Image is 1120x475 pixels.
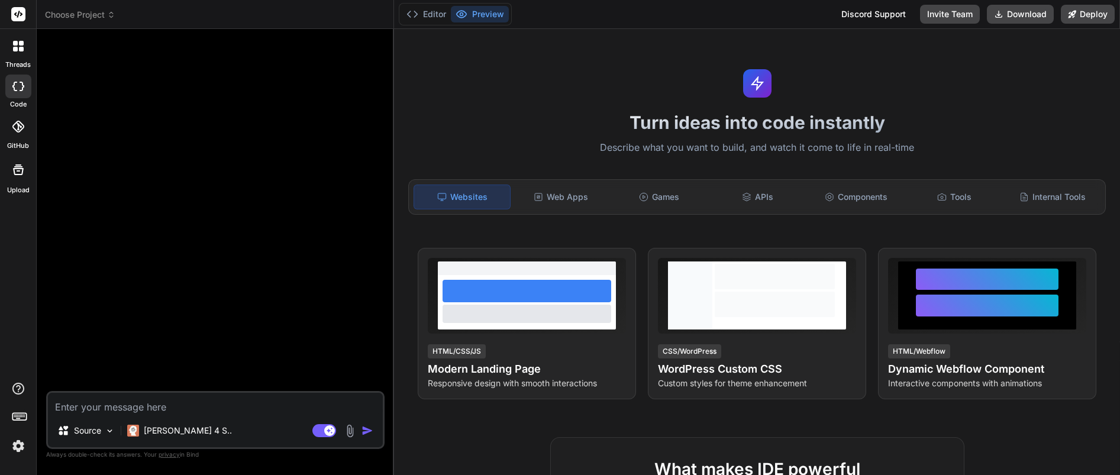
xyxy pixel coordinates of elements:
[10,99,27,109] label: code
[401,140,1113,156] p: Describe what you want to build, and watch it come to life in real-time
[127,425,139,437] img: Claude 4 Sonnet
[888,344,950,358] div: HTML/Webflow
[7,141,29,151] label: GitHub
[74,425,101,437] p: Source
[888,377,1086,389] p: Interactive components with animations
[808,185,904,209] div: Components
[7,185,30,195] label: Upload
[906,185,1002,209] div: Tools
[144,425,232,437] p: [PERSON_NAME] 4 S..
[451,6,509,22] button: Preview
[710,185,806,209] div: APIs
[414,185,511,209] div: Websites
[343,424,357,438] img: attachment
[362,425,373,437] img: icon
[401,112,1113,133] h1: Turn ideas into code instantly
[46,449,385,460] p: Always double-check its answers. Your in Bind
[159,451,180,458] span: privacy
[428,377,626,389] p: Responsive design with smooth interactions
[834,5,913,24] div: Discord Support
[105,426,115,436] img: Pick Models
[428,361,626,377] h4: Modern Landing Page
[1061,5,1115,24] button: Deploy
[658,377,856,389] p: Custom styles for theme enhancement
[5,60,31,70] label: threads
[45,9,115,21] span: Choose Project
[987,5,1054,24] button: Download
[1005,185,1100,209] div: Internal Tools
[8,436,28,456] img: settings
[513,185,609,209] div: Web Apps
[658,344,721,358] div: CSS/WordPress
[428,344,486,358] div: HTML/CSS/JS
[402,6,451,22] button: Editor
[888,361,1086,377] h4: Dynamic Webflow Component
[658,361,856,377] h4: WordPress Custom CSS
[611,185,707,209] div: Games
[920,5,980,24] button: Invite Team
